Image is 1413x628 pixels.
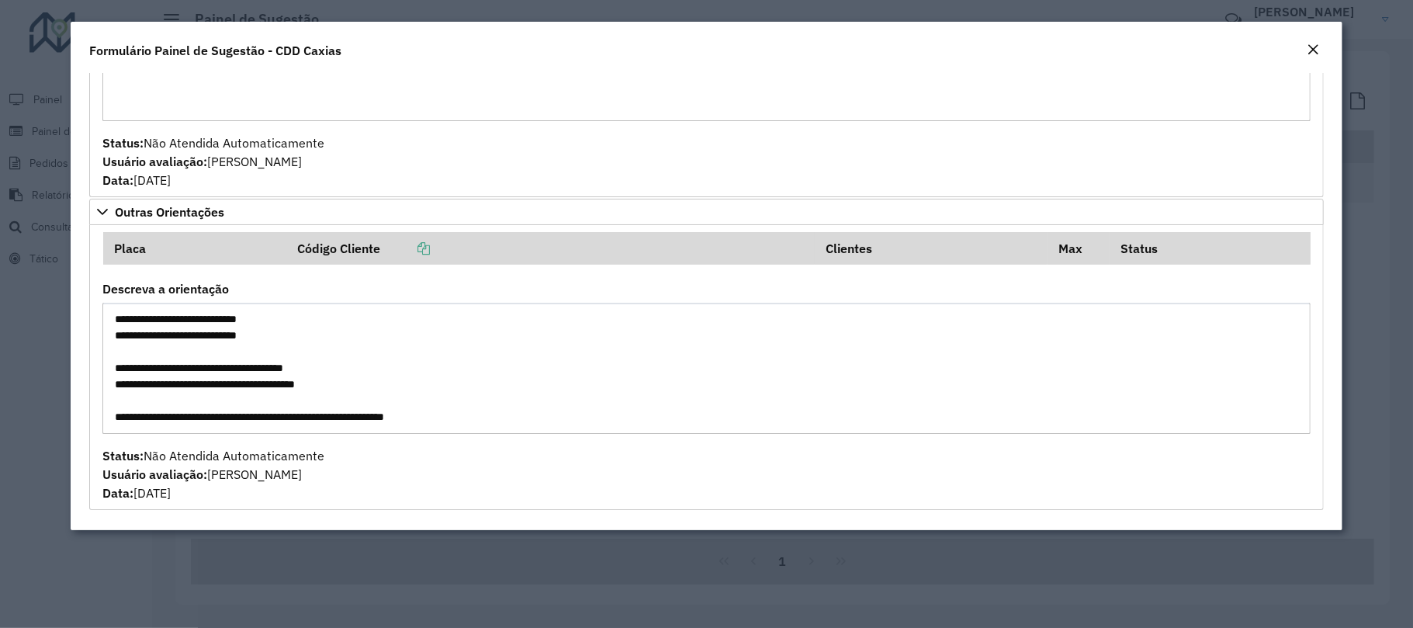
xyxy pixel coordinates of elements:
a: Outras Orientações [89,199,1324,225]
em: Fechar [1307,43,1319,56]
th: Status [1110,232,1311,265]
strong: Data: [102,172,133,188]
th: Clientes [815,232,1048,265]
span: Não Atendida Automaticamente [PERSON_NAME] [DATE] [102,135,324,188]
div: Outras Orientações [89,225,1324,511]
h4: Formulário Painel de Sugestão - CDD Caxias [89,41,341,60]
strong: Usuário avaliação: [102,467,207,482]
th: Código Cliente [286,232,815,265]
a: Copiar [380,241,430,256]
button: Close [1302,40,1324,61]
span: Não Atendida Automaticamente [PERSON_NAME] [DATE] [102,448,324,501]
th: Max [1048,232,1110,265]
strong: Usuário avaliação: [102,154,207,169]
span: Outras Orientações [115,206,224,218]
label: Descreva a orientação [102,279,229,298]
strong: Status: [102,135,144,151]
strong: Status: [102,448,144,463]
th: Placa [103,232,287,265]
strong: Data: [102,485,133,501]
